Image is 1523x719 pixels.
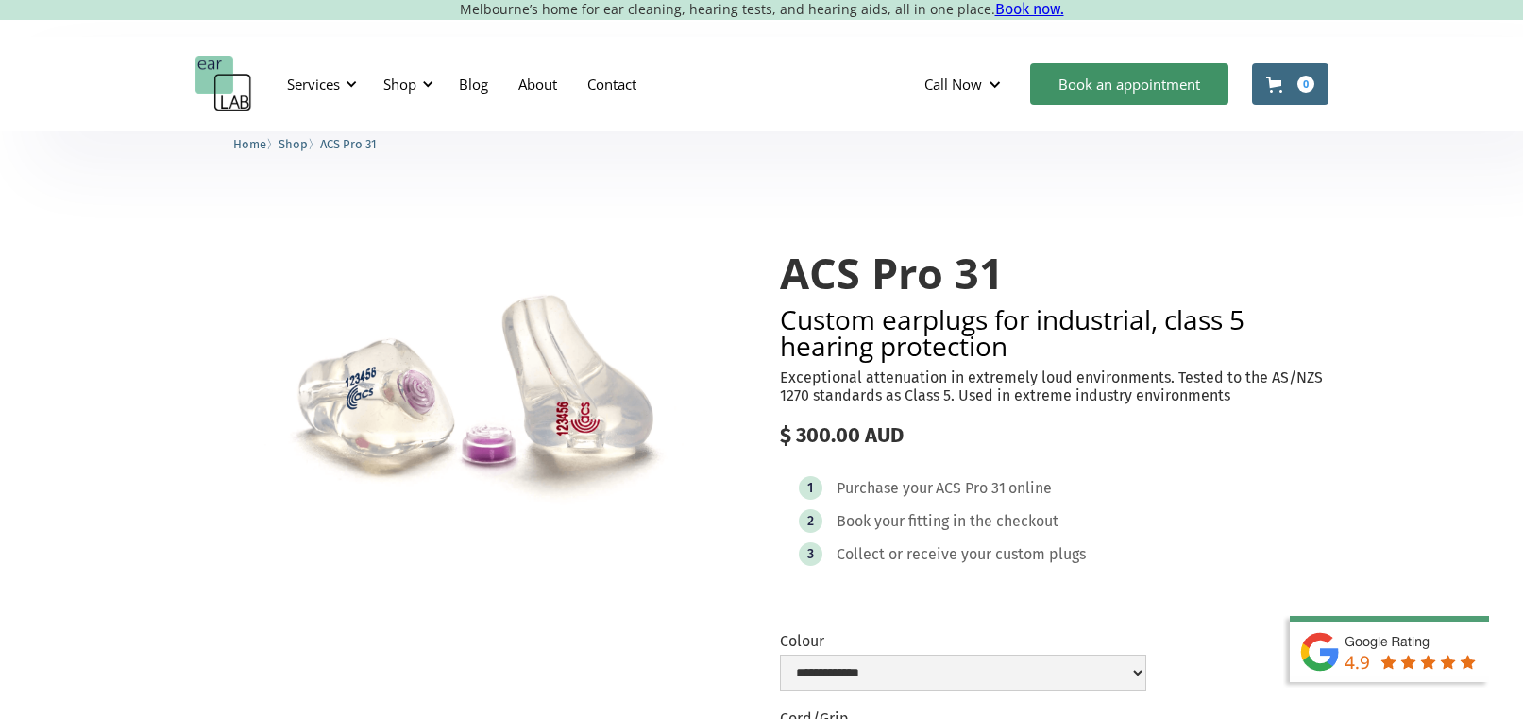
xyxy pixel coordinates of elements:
div: Shop [383,75,416,94]
div: Collect or receive your custom plugs [837,545,1086,564]
h1: ACS Pro 31 [780,249,1328,297]
li: 〉 [279,134,320,154]
div: Shop [372,56,439,112]
div: 1 [807,481,813,495]
div: Purchase your [837,479,933,498]
span: Home [233,137,266,151]
a: home [195,56,252,112]
a: Shop [279,134,308,152]
div: Book your fitting in the checkout [837,512,1058,531]
li: 〉 [233,134,279,154]
div: 3 [807,547,814,561]
a: ACS Pro 31 [320,134,377,152]
div: Call Now [909,56,1021,112]
a: About [503,57,572,111]
a: Contact [572,57,652,111]
label: Colour [780,632,1146,650]
div: Services [276,56,363,112]
img: ACS Pro 31 [195,212,744,589]
a: Blog [444,57,503,111]
div: Call Now [924,75,982,94]
span: ACS Pro 31 [320,137,377,151]
div: ACS Pro 31 [936,479,1006,498]
div: $ 300.00 AUD [780,423,1328,448]
span: Shop [279,137,308,151]
a: Home [233,134,266,152]
div: 0 [1297,76,1314,93]
h2: Custom earplugs for industrial, class 5 hearing protection [780,306,1328,359]
a: Book an appointment [1030,63,1228,105]
a: open lightbox [195,212,744,589]
p: Exceptional attenuation in extremely loud environments. Tested to the AS/NZS 1270 standards as Cl... [780,368,1328,404]
div: 2 [807,514,814,528]
div: online [1008,479,1052,498]
div: Services [287,75,340,94]
a: Open cart [1252,63,1328,105]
